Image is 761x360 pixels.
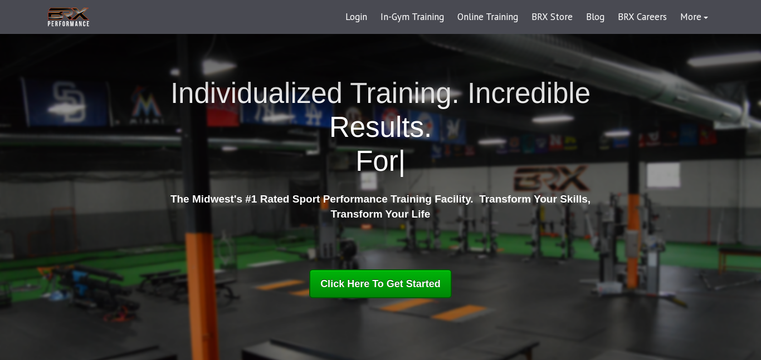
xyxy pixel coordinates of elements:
div: Navigation Menu [339,4,715,31]
strong: The Midwest's #1 Rated Sport Performance Training Facility. Transform Your Skills, Transform Your... [170,193,591,220]
img: BRX Transparent Logo-2 [46,6,91,28]
span: For [355,145,398,177]
a: In-Gym Training [374,4,451,31]
a: Blog [579,4,611,31]
h1: Individualized Training. Incredible Results. [166,76,595,179]
a: Online Training [451,4,525,31]
a: BRX Careers [611,4,674,31]
a: Click Here To Get Started [309,269,452,298]
a: Login [339,4,374,31]
a: BRX Store [525,4,579,31]
a: More [674,4,715,31]
span: Click Here To Get Started [320,278,441,289]
span: | [398,145,406,177]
